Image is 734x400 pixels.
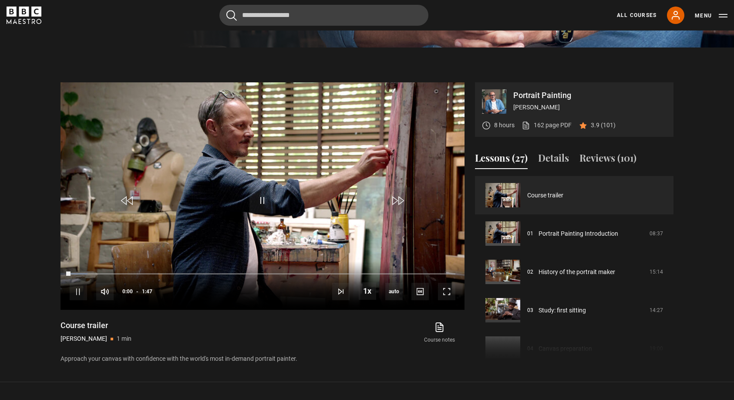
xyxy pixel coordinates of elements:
button: Lessons (27) [475,151,528,169]
span: auto [385,283,403,300]
p: 8 hours [494,121,515,130]
button: Toggle navigation [695,11,727,20]
input: Search [219,5,428,26]
p: [PERSON_NAME] [61,334,107,343]
svg: BBC Maestro [7,7,41,24]
h1: Course trailer [61,320,131,331]
span: 0:00 [122,284,133,299]
p: 3.9 (101) [591,121,616,130]
p: Approach your canvas with confidence with the world's most in-demand portrait painter. [61,354,465,363]
a: Course notes [415,320,465,346]
button: Submit the search query [226,10,237,21]
button: Fullscreen [438,283,455,300]
div: Current quality: 720p [385,283,403,300]
button: Playback Rate [359,282,376,300]
button: Pause [70,283,87,300]
p: [PERSON_NAME] [513,103,667,112]
a: 162 page PDF [522,121,572,130]
button: Captions [411,283,429,300]
a: Portrait Painting Introduction [539,229,618,238]
a: Study: first sitting [539,306,586,315]
span: 1:47 [142,284,152,299]
button: Next Lesson [332,283,350,300]
span: - [136,288,138,295]
div: Progress Bar [70,273,455,275]
a: All Courses [617,11,657,19]
a: Course trailer [527,191,563,200]
p: 1 min [117,334,131,343]
button: Reviews (101) [579,151,636,169]
a: History of the portrait maker [539,268,615,277]
video-js: Video Player [61,82,465,310]
button: Mute [96,283,114,300]
button: Details [538,151,569,169]
p: Portrait Painting [513,92,667,99]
